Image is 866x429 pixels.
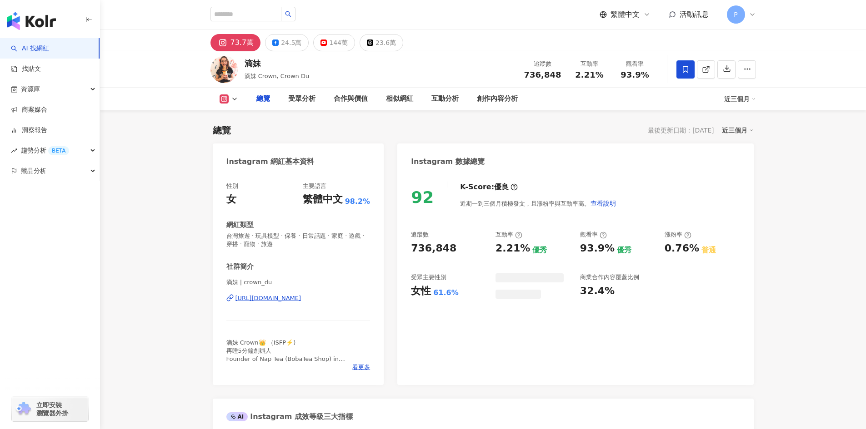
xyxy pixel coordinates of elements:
span: 736,848 [524,70,561,79]
span: 立即安裝 瀏覽器外掛 [36,401,68,417]
div: 近三個月 [722,124,754,136]
div: 性別 [226,182,238,190]
div: 73.7萬 [230,36,254,49]
div: 觀看率 [618,59,652,69]
a: searchAI 找網紅 [11,44,49,53]
span: 滴妹 Crown👑 （ISFP⚡️) 再睡5分鐘創辦人 Founder of Nap Tea (BobaTea Shop) in [GEOGRAPHIC_DATA]🇹🇼 再睡5分鐘官方IG @n... [226,339,368,395]
span: 繁體中文 [611,10,640,20]
a: 商案媒合 [11,105,47,114]
span: 2.21% [575,70,603,79]
div: 61.6% [433,288,459,298]
div: 女性 [411,284,431,298]
div: 總覽 [256,94,270,104]
button: 24.5萬 [265,34,309,51]
div: 32.4% [580,284,615,298]
div: 93.9% [580,242,615,256]
div: 優秀 [617,245,631,255]
div: 相似網紅 [386,94,413,104]
div: 社群簡介 [226,262,254,271]
div: 網紅類型 [226,220,254,230]
span: rise [11,148,17,154]
div: 總覽 [213,124,231,137]
span: 滴妹 | crown_du [226,278,370,286]
button: 73.7萬 [210,34,261,51]
div: 互動率 [496,231,522,239]
div: 92 [411,188,434,207]
span: 93.9% [621,70,649,79]
div: 0.76% [665,242,699,256]
span: 資源庫 [21,79,40,99]
a: [URL][DOMAIN_NAME] [226,294,370,302]
div: BETA [48,146,69,155]
div: 商業合作內容覆蓋比例 [580,273,639,281]
div: 近期一到三個月積極發文，且漲粉率與互動率高。 [460,194,616,212]
span: 滴妹 Crown, Crown Du [245,73,310,79]
a: 洞察報告 [11,126,47,135]
div: 滴妹 [245,58,310,69]
div: 近三個月 [724,92,756,106]
span: 競品分析 [21,161,46,181]
div: 2.21% [496,242,530,256]
button: 23.6萬 [360,34,403,51]
div: 最後更新日期：[DATE] [648,127,714,134]
div: 優良 [494,182,509,192]
div: 繁體中文 [303,192,343,207]
div: 追蹤數 [411,231,429,239]
div: Instagram 數據總覽 [411,157,485,167]
div: 普通 [701,245,716,255]
span: search [285,11,291,17]
div: 24.5萬 [281,36,301,49]
a: chrome extension立即安裝 瀏覽器外掛 [12,397,88,421]
a: 找貼文 [11,64,41,74]
div: 觀看率 [580,231,607,239]
div: 合作與價值 [334,94,368,104]
div: 主要語言 [303,182,326,190]
span: 98.2% [345,197,370,207]
div: 736,848 [411,242,456,256]
div: 144萬 [329,36,348,49]
img: KOL Avatar [210,56,238,83]
img: chrome extension [15,402,32,416]
span: 看更多 [352,363,370,371]
div: 受眾分析 [288,94,315,104]
span: P [734,10,737,20]
div: Instagram 成效等級三大指標 [226,412,353,422]
img: logo [7,12,56,30]
div: 23.6萬 [375,36,396,49]
span: 台灣旅遊 · 玩具模型 · 保養 · 日常話題 · 家庭 · 遊戲 · 穿搭 · 寵物 · 旅遊 [226,232,370,248]
div: 優秀 [532,245,547,255]
div: 漲粉率 [665,231,691,239]
div: AI [226,412,248,421]
span: 查看說明 [591,200,616,207]
div: 創作內容分析 [477,94,518,104]
div: Instagram 網紅基本資料 [226,157,315,167]
span: 活動訊息 [680,10,709,19]
button: 查看說明 [590,194,616,212]
div: 互動分析 [431,94,459,104]
div: 互動率 [572,59,607,69]
span: 趨勢分析 [21,140,69,161]
div: [URL][DOMAIN_NAME] [235,294,301,302]
button: 144萬 [313,34,355,51]
div: 受眾主要性別 [411,273,446,281]
div: 追蹤數 [524,59,561,69]
div: 女 [226,192,236,207]
div: K-Score : [460,182,518,192]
